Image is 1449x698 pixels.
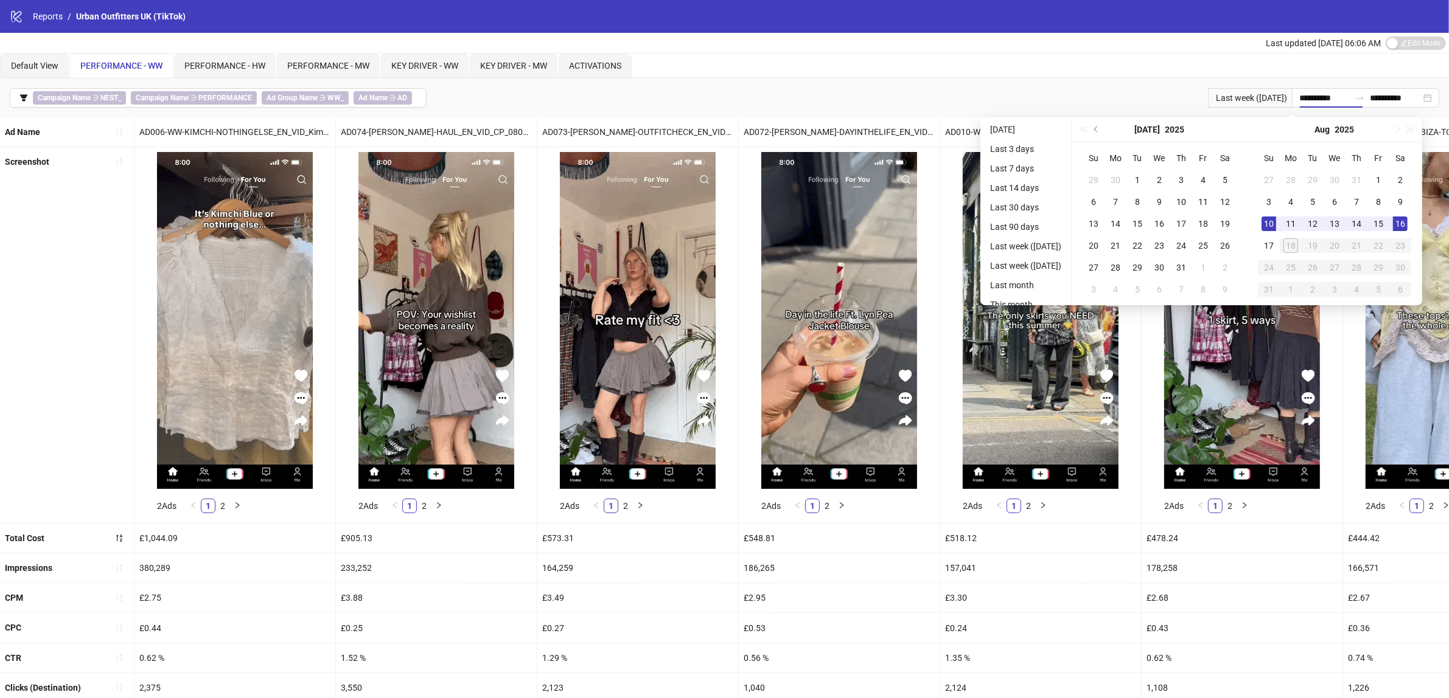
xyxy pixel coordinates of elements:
[68,10,71,23] li: /
[1367,213,1389,235] td: 2025-08-15
[1152,282,1167,297] div: 6
[985,161,1066,176] li: Last 7 days
[1346,191,1367,213] td: 2025-08-07
[1174,216,1189,231] div: 17
[1126,147,1148,169] th: Tu
[397,94,407,102] b: AD
[1305,173,1320,187] div: 29
[1126,169,1148,191] td: 2025-07-01
[1022,499,1035,513] a: 2
[1036,499,1050,513] li: Next Page
[1262,260,1276,275] div: 24
[1324,213,1346,235] td: 2025-08-13
[11,61,58,71] span: Default View
[985,200,1066,215] li: Last 30 days
[1305,216,1320,231] div: 12
[1258,278,1280,300] td: 2025-08-31
[1262,282,1276,297] div: 31
[1327,238,1342,253] div: 20
[1393,216,1408,231] div: 16
[1305,238,1320,253] div: 19
[19,94,28,102] span: filter
[1126,278,1148,300] td: 2025-08-05
[1389,191,1411,213] td: 2025-08-09
[1039,502,1047,509] span: right
[115,623,124,632] span: sort-ascending
[1214,213,1236,235] td: 2025-07-19
[1192,169,1214,191] td: 2025-07-04
[1280,235,1302,257] td: 2025-08-18
[1007,499,1021,513] a: 1
[1389,235,1411,257] td: 2025-08-23
[963,152,1119,489] img: Screenshot 1837181509350545
[820,499,834,513] a: 2
[834,499,849,513] li: Next Page
[327,94,344,102] b: WW_
[431,499,446,513] li: Next Page
[1152,195,1167,209] div: 9
[1148,169,1170,191] td: 2025-07-02
[198,94,252,102] b: PERFORMANCE
[76,12,186,21] span: Urban Outfitters UK (TikTok)
[1148,191,1170,213] td: 2025-07-09
[1152,216,1167,231] div: 16
[1083,257,1105,278] td: 2025-07-27
[1148,147,1170,169] th: We
[1192,235,1214,257] td: 2025-07-25
[1086,173,1101,187] div: 29
[5,157,49,167] b: Screenshot
[1170,169,1192,191] td: 2025-07-03
[1346,213,1367,235] td: 2025-08-14
[1305,260,1320,275] div: 26
[402,499,417,513] li: 1
[1083,191,1105,213] td: 2025-07-06
[1083,147,1105,169] th: Su
[131,91,257,105] span: ∋
[1349,173,1364,187] div: 31
[1130,238,1145,253] div: 22
[1393,173,1408,187] div: 2
[216,499,229,513] a: 2
[1389,147,1411,169] th: Sa
[1324,235,1346,257] td: 2025-08-20
[80,61,162,71] span: PERFORMANCE - WW
[1371,238,1386,253] div: 22
[1196,173,1210,187] div: 4
[267,94,318,102] b: Ad Group Name
[1108,282,1123,297] div: 4
[115,683,124,691] span: sort-ascending
[336,117,537,147] div: AD074-[PERSON_NAME]-HAUL_EN_VID_CP_08082025_F_NSN_SC13_USP7_WW
[1208,88,1292,108] div: Last week ([DATE])
[391,61,458,71] span: KEY DRIVER - WW
[115,128,124,136] span: sort-ascending
[1196,282,1210,297] div: 8
[1367,278,1389,300] td: 2025-09-05
[1108,216,1123,231] div: 14
[1148,213,1170,235] td: 2025-07-16
[234,502,241,509] span: right
[1196,238,1210,253] div: 25
[1218,195,1232,209] div: 12
[1258,169,1280,191] td: 2025-07-27
[1280,191,1302,213] td: 2025-08-04
[1283,216,1298,231] div: 11
[287,61,369,71] span: PERFORMANCE - MW
[618,499,633,513] li: 2
[1410,499,1423,513] a: 1
[1174,238,1189,253] div: 24
[1302,169,1324,191] td: 2025-07-29
[1197,502,1204,509] span: left
[1218,238,1232,253] div: 26
[1165,117,1184,142] button: Choose a year
[1108,238,1123,253] div: 21
[358,152,514,489] img: Screenshot 1839889850303793
[1214,191,1236,213] td: 2025-07-12
[115,564,124,572] span: sort-ascending
[1170,278,1192,300] td: 2025-08-07
[1036,499,1050,513] button: right
[435,502,442,509] span: right
[1389,169,1411,191] td: 2025-08-02
[1170,147,1192,169] th: Th
[604,499,618,513] a: 1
